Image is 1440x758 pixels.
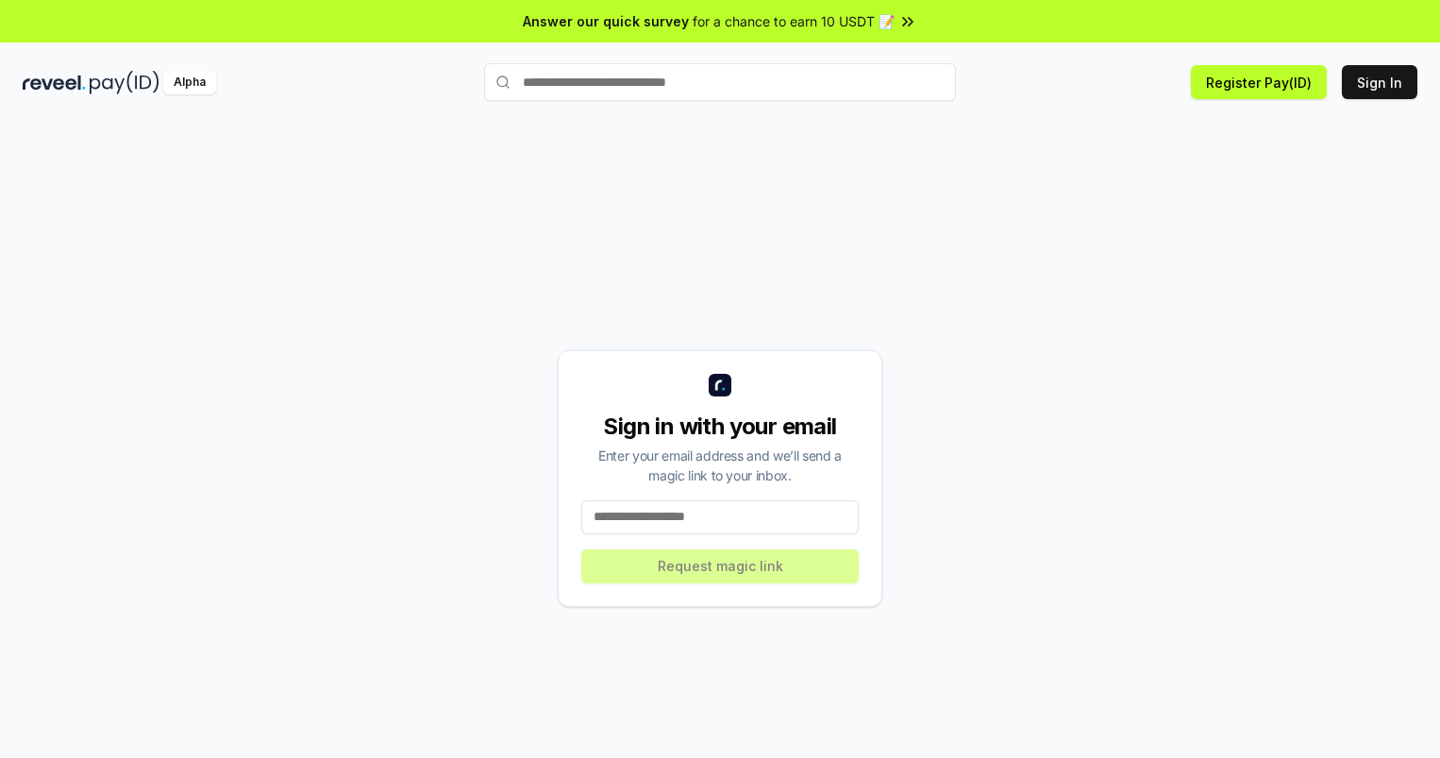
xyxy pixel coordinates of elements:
img: logo_small [709,374,731,396]
div: Sign in with your email [581,412,859,442]
img: reveel_dark [23,71,86,94]
button: Register Pay(ID) [1191,65,1327,99]
span: Answer our quick survey [523,11,689,31]
span: for a chance to earn 10 USDT 📝 [693,11,895,31]
div: Enter your email address and we’ll send a magic link to your inbox. [581,446,859,485]
img: pay_id [90,71,159,94]
div: Alpha [163,71,216,94]
button: Sign In [1342,65,1417,99]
